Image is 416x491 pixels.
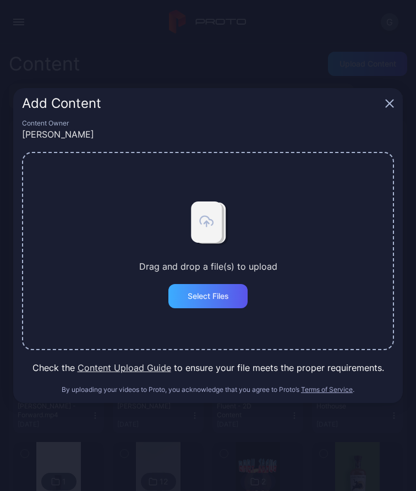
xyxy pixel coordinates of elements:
[22,119,394,128] div: Content Owner
[139,260,277,273] div: Drag and drop a file(s) to upload
[22,128,394,141] div: [PERSON_NAME]
[168,284,248,308] button: Select Files
[22,385,394,394] div: By uploading your videos to Proto, you acknowledge that you agree to Proto’s .
[22,361,394,374] div: Check the to ensure your file meets the proper requirements.
[22,97,381,110] div: Add Content
[78,361,171,374] button: Content Upload Guide
[301,385,353,394] button: Terms of Service
[188,292,229,301] div: Select Files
